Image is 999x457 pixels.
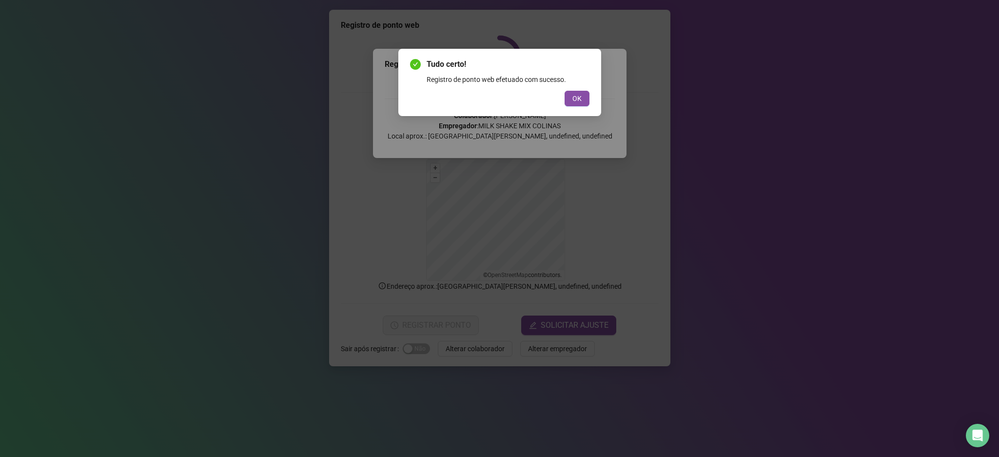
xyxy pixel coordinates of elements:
span: Tudo certo! [427,59,589,70]
span: OK [572,93,582,104]
span: check-circle [410,59,421,70]
button: OK [565,91,589,106]
div: Open Intercom Messenger [966,424,989,447]
div: Registro de ponto web efetuado com sucesso. [427,74,589,85]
